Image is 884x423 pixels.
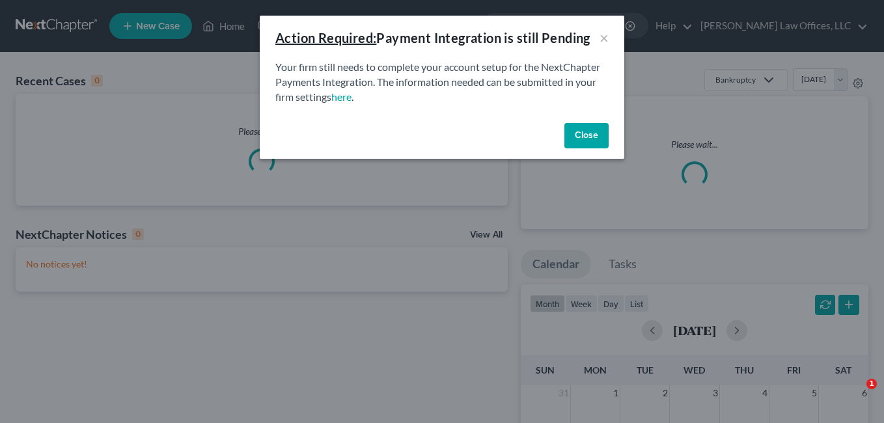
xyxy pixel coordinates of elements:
[275,30,376,46] u: Action Required:
[275,29,590,47] div: Payment Integration is still Pending
[564,123,609,149] button: Close
[866,379,877,389] span: 1
[600,30,609,46] button: ×
[275,60,609,105] p: Your firm still needs to complete your account setup for the NextChapter Payments Integration. Th...
[840,379,871,410] iframe: Intercom live chat
[331,90,352,103] a: here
